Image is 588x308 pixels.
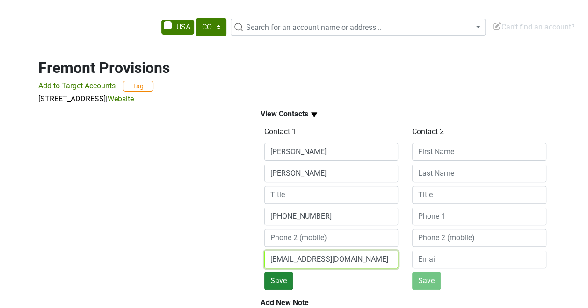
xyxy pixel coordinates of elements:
[412,186,546,204] input: Title
[412,165,546,182] input: Last Name
[264,272,293,290] button: Save
[123,81,153,92] button: Tag
[38,81,116,90] span: Add to Target Accounts
[264,251,399,268] input: Email
[38,94,106,103] a: [STREET_ADDRESS]
[261,298,309,307] b: Add New Note
[261,109,308,118] b: View Contacts
[412,208,546,225] input: Phone 1
[264,165,399,182] input: Last Name
[412,251,546,268] input: Email
[264,126,296,137] label: Contact 1
[412,126,444,137] label: Contact 2
[412,229,546,247] input: Phone 2 (mobile)
[264,143,399,161] input: First Name
[246,23,382,32] span: Search for an account name or address...
[108,94,134,103] a: Website
[38,93,550,105] p: |
[38,59,550,77] h2: Fremont Provisions
[264,208,399,225] input: Phone 1
[308,109,320,121] img: arrow_down.svg
[492,21,501,31] img: Edit
[412,272,441,290] button: Save
[412,143,546,161] input: First Name
[264,186,399,204] input: Title
[492,22,575,31] span: Can't find an account?
[264,229,399,247] input: Phone 2 (mobile)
